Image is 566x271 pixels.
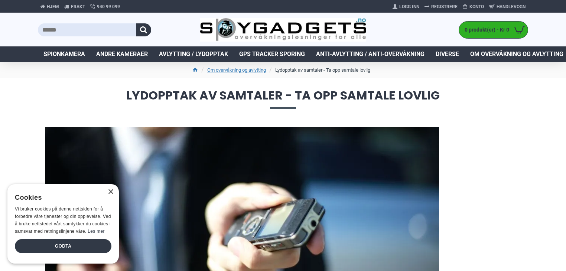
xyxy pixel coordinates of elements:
[316,50,424,59] span: Anti-avlytting / Anti-overvåkning
[460,1,487,13] a: Konto
[422,1,460,13] a: Registrere
[15,190,107,206] div: Cookies
[431,3,458,10] span: Registrere
[15,206,111,234] span: Vi bruker cookies på denne nettsiden for å forbedre våre tjenester og din opplevelse. Ved å bruke...
[459,22,528,38] a: 0 produkt(er) - Kr 0
[459,26,511,34] span: 0 produkt(er) - Kr 0
[91,46,153,62] a: Andre kameraer
[43,50,85,59] span: Spionkamera
[96,50,148,59] span: Andre kameraer
[234,46,310,62] a: GPS Tracker Sporing
[399,3,419,10] span: Logg Inn
[47,3,59,10] span: Hjem
[159,50,228,59] span: Avlytting / Lydopptak
[487,1,528,13] a: Handlevogn
[71,3,85,10] span: Frakt
[97,3,120,10] span: 940 99 099
[15,239,111,253] div: Godta
[310,46,430,62] a: Anti-avlytting / Anti-overvåkning
[470,50,563,59] span: Om overvåkning og avlytting
[497,3,526,10] span: Handlevogn
[88,229,104,234] a: Les mer, opens a new window
[200,18,367,42] img: SpyGadgets.no
[436,50,459,59] span: Diverse
[38,89,528,108] span: Lydopptak av samtaler - Ta opp samtale lovlig
[153,46,234,62] a: Avlytting / Lydopptak
[38,46,91,62] a: Spionkamera
[390,1,422,13] a: Logg Inn
[239,50,305,59] span: GPS Tracker Sporing
[469,3,484,10] span: Konto
[108,189,113,195] div: Close
[430,46,465,62] a: Diverse
[207,66,266,74] a: Om overvåkning og avlytting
